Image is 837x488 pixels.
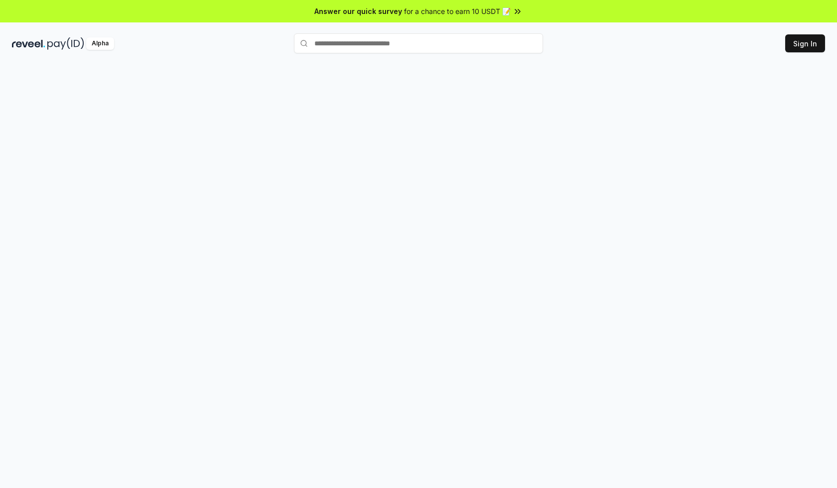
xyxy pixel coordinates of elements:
[404,6,511,16] span: for a chance to earn 10 USDT 📝
[12,37,45,50] img: reveel_dark
[47,37,84,50] img: pay_id
[314,6,402,16] span: Answer our quick survey
[785,34,825,52] button: Sign In
[86,37,114,50] div: Alpha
